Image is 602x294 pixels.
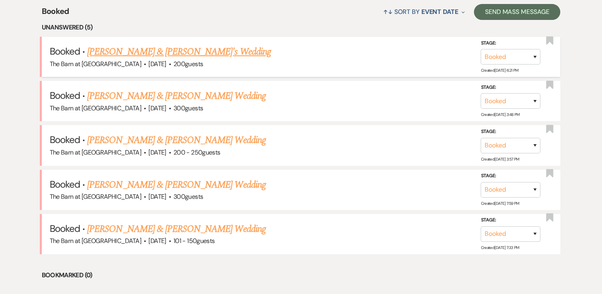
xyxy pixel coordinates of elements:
span: Booked [50,222,80,235]
li: Unanswered (5) [42,22,561,33]
a: [PERSON_NAME] & [PERSON_NAME] Wedding [87,222,265,236]
label: Stage: [481,216,540,225]
label: Stage: [481,127,540,136]
span: Booked [50,45,80,57]
span: ↑↓ [383,8,393,16]
button: Sort By Event Date [380,1,468,22]
a: [PERSON_NAME] & [PERSON_NAME] Wedding [87,133,265,147]
a: [PERSON_NAME] & [PERSON_NAME] Wedding [87,178,265,192]
span: The Barn at [GEOGRAPHIC_DATA] [50,60,141,68]
span: 200 - 250 guests [173,148,220,157]
span: [DATE] [148,192,166,201]
span: Created: [DATE] 7:59 PM [481,201,519,206]
span: [DATE] [148,237,166,245]
span: Event Date [421,8,458,16]
span: [DATE] [148,148,166,157]
label: Stage: [481,172,540,180]
span: [DATE] [148,104,166,112]
span: 200 guests [173,60,203,68]
a: [PERSON_NAME] & [PERSON_NAME]'s Wedding [87,45,271,59]
button: Send Mass Message [474,4,561,20]
span: Booked [50,89,80,102]
span: [DATE] [148,60,166,68]
a: [PERSON_NAME] & [PERSON_NAME] Wedding [87,89,265,103]
li: Bookmarked (0) [42,270,561,280]
span: Booked [50,133,80,146]
span: The Barn at [GEOGRAPHIC_DATA] [50,192,141,201]
label: Stage: [481,83,540,92]
label: Stage: [481,39,540,48]
span: The Barn at [GEOGRAPHIC_DATA] [50,237,141,245]
span: Created: [DATE] 3:57 PM [481,157,519,162]
span: 101 - 150 guests [173,237,214,245]
span: 300 guests [173,192,203,201]
span: Created: [DATE] 6:21 PM [481,68,518,73]
span: The Barn at [GEOGRAPHIC_DATA] [50,148,141,157]
span: The Barn at [GEOGRAPHIC_DATA] [50,104,141,112]
span: Created: [DATE] 3:48 PM [481,112,519,117]
span: Created: [DATE] 7:33 PM [481,245,519,250]
span: Booked [42,5,69,22]
span: Booked [50,178,80,190]
span: 300 guests [173,104,203,112]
